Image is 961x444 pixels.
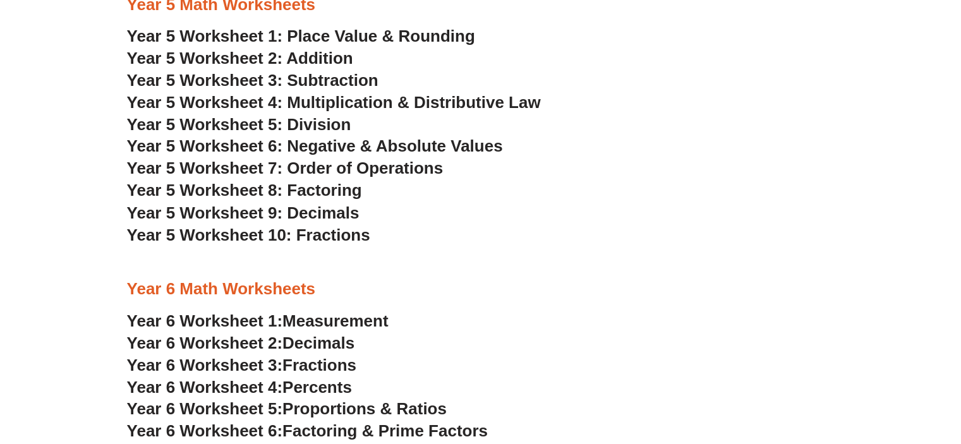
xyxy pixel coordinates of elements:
[127,136,503,155] a: Year 5 Worksheet 6: Negative & Absolute Values
[282,377,352,396] span: Percents
[127,225,370,244] a: Year 5 Worksheet 10: Fractions
[127,93,541,112] a: Year 5 Worksheet 4: Multiplication & Distributive Law
[127,49,353,68] a: Year 5 Worksheet 2: Addition
[127,377,352,396] a: Year 6 Worksheet 4:Percents
[282,421,488,440] span: Factoring & Prime Factors
[127,311,283,330] span: Year 6 Worksheet 1:
[127,355,356,374] a: Year 6 Worksheet 3:Fractions
[751,302,961,444] iframe: Chat Widget
[282,311,389,330] span: Measurement
[282,333,354,352] span: Decimals
[127,421,283,440] span: Year 6 Worksheet 6:
[127,377,283,396] span: Year 6 Worksheet 4:
[127,333,283,352] span: Year 6 Worksheet 2:
[127,421,488,440] a: Year 6 Worksheet 6:Factoring & Prime Factors
[127,181,362,200] a: Year 5 Worksheet 8: Factoring
[127,159,444,177] a: Year 5 Worksheet 7: Order of Operations
[127,355,283,374] span: Year 6 Worksheet 3:
[127,333,355,352] a: Year 6 Worksheet 2:Decimals
[127,71,378,90] a: Year 5 Worksheet 3: Subtraction
[282,355,356,374] span: Fractions
[127,399,447,417] a: Year 6 Worksheet 5:Proportions & Ratios
[127,27,475,45] a: Year 5 Worksheet 1: Place Value & Rounding
[282,399,447,417] span: Proportions & Ratios
[127,399,283,417] span: Year 6 Worksheet 5:
[127,311,389,330] a: Year 6 Worksheet 1:Measurement
[127,203,360,222] a: Year 5 Worksheet 9: Decimals
[127,115,351,134] a: Year 5 Worksheet 5: Division
[127,278,835,299] h3: Year 6 Math Worksheets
